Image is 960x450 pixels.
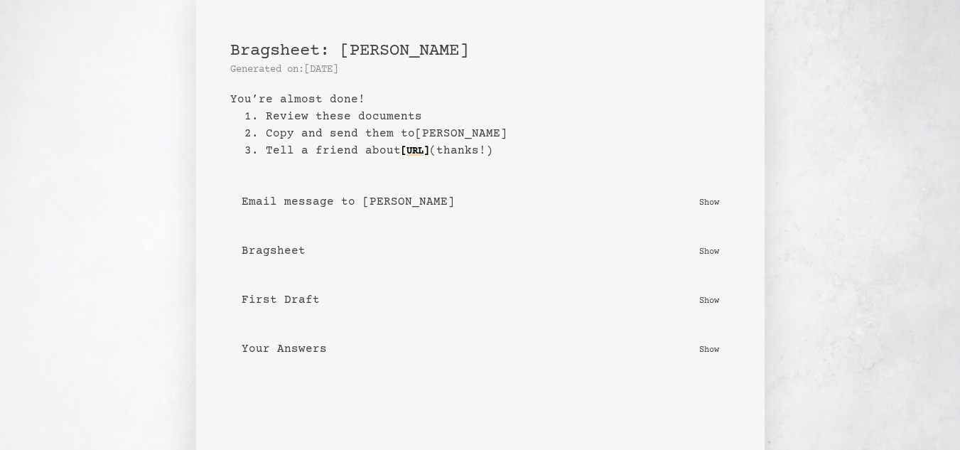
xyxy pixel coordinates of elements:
[242,341,327,358] b: Your Answers
[699,293,719,307] p: Show
[699,195,719,209] p: Show
[230,91,730,108] b: You’re almost done!
[242,291,320,309] b: First Draft
[242,193,455,210] b: Email message to [PERSON_NAME]
[401,140,429,163] a: [URL]
[230,280,730,321] button: First Draft Show
[230,182,730,223] button: Email message to [PERSON_NAME] Show
[242,242,306,259] b: Bragsheet
[244,125,730,142] li: 2. Copy and send them to [PERSON_NAME]
[230,63,730,77] p: Generated on: [DATE]
[699,244,719,258] p: Show
[230,231,730,272] button: Bragsheet Show
[244,142,730,159] li: 3. Tell a friend about (thanks!)
[230,41,469,60] span: Bragsheet: [PERSON_NAME]
[244,108,730,125] li: 1. Review these documents
[230,329,730,370] button: Your Answers Show
[699,342,719,356] p: Show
